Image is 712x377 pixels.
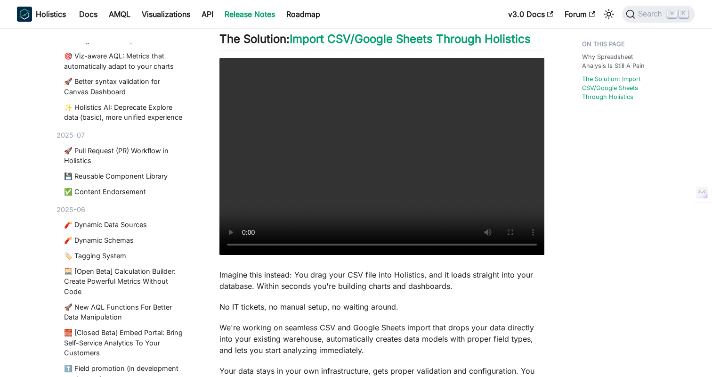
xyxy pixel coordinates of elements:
a: AMQL [103,7,136,22]
kbd: K [679,9,688,18]
kbd: ⌘ [667,9,677,18]
a: ✅ Content Endorsement [64,187,186,197]
a: ✨ Holistics AI: Deprecate Explore data (basic), more unified experience [64,102,186,123]
a: 🧮 [Open Beta] Calculation Builder: Create Powerful Metrics Without Code [64,266,186,297]
a: 🏷️ Tagging System [64,251,186,261]
a: Why Spreadsheet Analysis Is Still A Pain [582,52,652,70]
nav: Blog recent posts navigation [57,43,189,377]
a: 🚀 New AQL Functions For Better Data Manipulation [64,302,186,322]
button: Search (Command+K) [622,6,695,23]
button: Switch between dark and light mode (currently light mode) [601,7,616,22]
a: Roadmap [281,7,326,22]
b: Holistics [36,8,66,20]
a: 🧱 [Closed Beta] Embed Portal: Bring Self-Service Analytics To Your Customers [64,328,186,358]
a: 🧨 Dynamic Data Sources [64,220,186,230]
a: 🎯 Viz-aware AQL: Metrics that automatically adapt to your charts [64,51,186,71]
video: Your browser does not support embedding video, but you can . [219,58,544,255]
a: Import CSV/Google Sheets Through Holistics [290,32,531,46]
a: 💾 Reusable Component Library [64,171,186,181]
a: v3.0 Docs [502,7,559,22]
a: 🧨 Dynamic Schemas [64,235,186,246]
a: The Solution: Import CSV/Google Sheets Through Holistics [582,74,652,102]
div: 2025-07 [57,130,189,140]
h2: The Solution: [219,32,544,50]
a: 🚀 Better syntax validation for Canvas Dashboard [64,76,186,97]
a: Forum [559,7,601,22]
a: Release Notes [219,7,281,22]
a: API [196,7,219,22]
a: HolisticsHolistics [17,7,66,22]
p: Imagine this instead: You drag your CSV file into Holistics, and it loads straight into your data... [219,269,544,292]
span: Search [635,10,668,18]
p: No IT tickets, no manual setup, no waiting around. [219,301,544,312]
div: 2025-06 [57,205,189,215]
a: Visualizations [136,7,196,22]
a: 🚀 Pull Request (PR) Workflow in Holistics [64,146,186,166]
a: Docs [73,7,103,22]
p: We're working on seamless CSV and Google Sheets import that drops your data directly into your ex... [219,322,544,356]
img: Holistics [17,7,32,22]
